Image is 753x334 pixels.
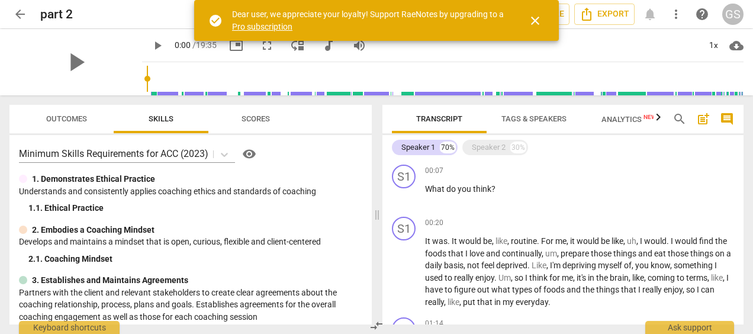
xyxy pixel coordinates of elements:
span: I [525,273,529,282]
span: continually [502,249,542,258]
span: I [638,285,642,294]
span: for [549,273,562,282]
span: , [683,285,686,294]
p: Understands and consistently applies coaching ethics and standards of coaching [19,185,362,198]
span: eat [654,249,668,258]
button: Show/Hide comments [717,110,736,129]
span: I [640,236,644,246]
div: 30% [510,142,526,153]
span: feel [481,261,496,270]
span: enjoy [475,273,494,282]
span: me [555,236,567,246]
span: something [674,261,715,270]
span: and [486,249,502,258]
span: comment [720,112,734,126]
p: Develops and maintains a mindset that is open, curious, flexible and client-centered [19,236,362,248]
span: Filler word [545,249,557,258]
button: Help [240,144,259,163]
span: it's [577,273,588,282]
span: help [695,7,709,21]
span: me [562,273,573,282]
span: arrow_back [13,7,27,21]
span: it [570,236,577,246]
div: Speaker 2 [472,142,506,153]
span: foods [543,285,567,294]
span: , [629,273,632,282]
span: I [671,236,675,246]
span: in [494,297,503,307]
span: Skills [149,114,173,123]
div: 1. 1. Ethical Practice [28,202,362,214]
span: types [512,285,534,294]
span: to [445,285,454,294]
div: Change speaker [392,217,416,240]
span: cloud_download [729,38,744,53]
span: Transcript [416,114,462,123]
span: of [624,261,632,270]
span: prepare [561,249,591,258]
span: . [494,273,498,282]
span: Tags & Speakers [501,114,567,123]
span: you [458,184,473,194]
p: Partners with the client and relevant stakeholders to create clear agreements about the coaching ... [19,287,362,323]
span: a [726,249,731,258]
button: Add summary [694,110,713,129]
span: , [573,273,577,282]
div: Change speaker [392,165,416,188]
span: , [567,236,570,246]
span: I [465,249,469,258]
span: Filler word [532,261,546,270]
span: , [542,249,545,258]
span: It [452,236,459,246]
span: , [623,236,627,246]
button: Picture in picture [226,35,247,56]
span: compare_arrows [369,319,384,333]
button: View player as separate pane [287,35,308,56]
a: Help [235,144,259,163]
span: check_circle [208,14,223,28]
span: New [643,114,657,120]
span: . [548,297,551,307]
span: I [697,285,701,294]
span: , [723,273,726,282]
span: , [632,261,635,270]
div: 70% [440,142,456,153]
span: so [686,285,697,294]
span: myself [598,261,624,270]
span: be [483,236,492,246]
span: the [715,236,727,246]
span: not [467,261,481,270]
span: play_arrow [60,47,91,78]
div: 1x [702,36,725,55]
button: Switch to audio player [318,35,339,56]
span: do [446,184,458,194]
span: those [668,249,690,258]
span: in [588,273,596,282]
button: Volume [349,35,370,56]
a: Help [691,4,713,25]
span: , [444,297,448,307]
p: 2. Embodies a Coaching Mindset [32,224,155,236]
span: volume_up [352,38,366,53]
span: know [651,261,670,270]
span: foods [425,249,448,258]
span: would [577,236,601,246]
span: that [477,297,494,307]
span: It [425,236,432,246]
span: , [507,236,511,246]
span: be [601,236,612,246]
span: Filler word [711,273,723,282]
span: I [726,273,729,282]
span: Filler word [448,297,459,307]
div: 2. 1. Coaching Mindset [28,253,362,265]
span: and [567,285,583,294]
span: daily [425,261,444,270]
span: on [715,249,726,258]
span: , [464,261,467,270]
span: more_vert [669,7,683,21]
span: Outcomes [46,114,87,123]
span: what [491,285,512,294]
span: routine [511,236,537,246]
span: love [469,249,486,258]
button: Search [670,110,689,129]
